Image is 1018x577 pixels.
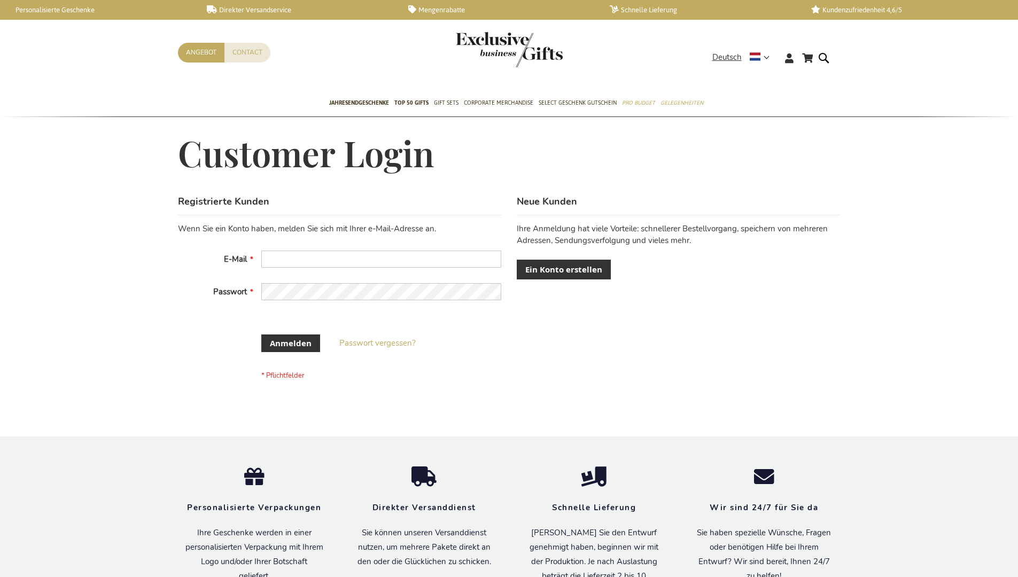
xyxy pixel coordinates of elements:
[552,502,636,513] strong: Schnelle Lieferung
[517,195,577,208] strong: Neue Kunden
[434,97,459,108] span: Gift Sets
[434,90,459,117] a: Gift Sets
[408,5,593,14] a: Mengenrabatte
[207,5,391,14] a: Direkter Versandservice
[539,90,617,117] a: Select Geschenk Gutschein
[224,254,247,264] span: E-Mail
[261,334,320,352] button: Anmelden
[660,90,703,117] a: Gelegenheiten
[464,97,533,108] span: Corporate Merchandise
[712,51,776,64] div: Deutsch
[456,32,509,67] a: store logo
[710,502,818,513] strong: Wir sind 24/7 für Sie da
[213,286,247,297] span: Passwort
[224,43,270,63] a: Contact
[610,5,794,14] a: Schnelle Lieferung
[622,97,655,108] span: Pro Budget
[329,90,389,117] a: Jahresendgeschenke
[270,338,312,349] span: Anmelden
[811,5,996,14] a: Kundenzufriedenheit 4,6/5
[456,32,563,67] img: Exclusive Business gifts logo
[525,264,602,275] span: Ein Konto erstellen
[178,43,224,63] a: Angebot
[355,526,493,569] p: Sie können unseren Versanddienst nutzen, um mehrere Pakete direkt an den oder die Glücklichen zu ...
[712,51,742,64] span: Deutsch
[178,223,501,235] div: Wenn Sie ein Konto haben, melden Sie sich mit Ihrer e-Mail-Adresse an.
[329,97,389,108] span: Jahresendgeschenke
[517,223,840,246] p: Ihre Anmeldung hat viele Vorteile: schnellerer Bestellvorgang, speichern von mehreren Adressen, S...
[622,90,655,117] a: Pro Budget
[339,338,416,348] span: Passwort vergessen?
[178,130,434,176] span: Customer Login
[178,195,269,208] strong: Registrierte Kunden
[187,502,321,513] strong: Personalisierte Verpackungen
[464,90,533,117] a: Corporate Merchandise
[5,5,190,14] a: Personalisierte Geschenke
[394,97,429,108] span: TOP 50 Gifts
[261,251,501,268] input: E-Mail
[517,260,611,279] a: Ein Konto erstellen
[339,338,416,349] a: Passwort vergessen?
[372,502,476,513] strong: Direkter Versanddienst
[539,97,617,108] span: Select Geschenk Gutschein
[660,97,703,108] span: Gelegenheiten
[394,90,429,117] a: TOP 50 Gifts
